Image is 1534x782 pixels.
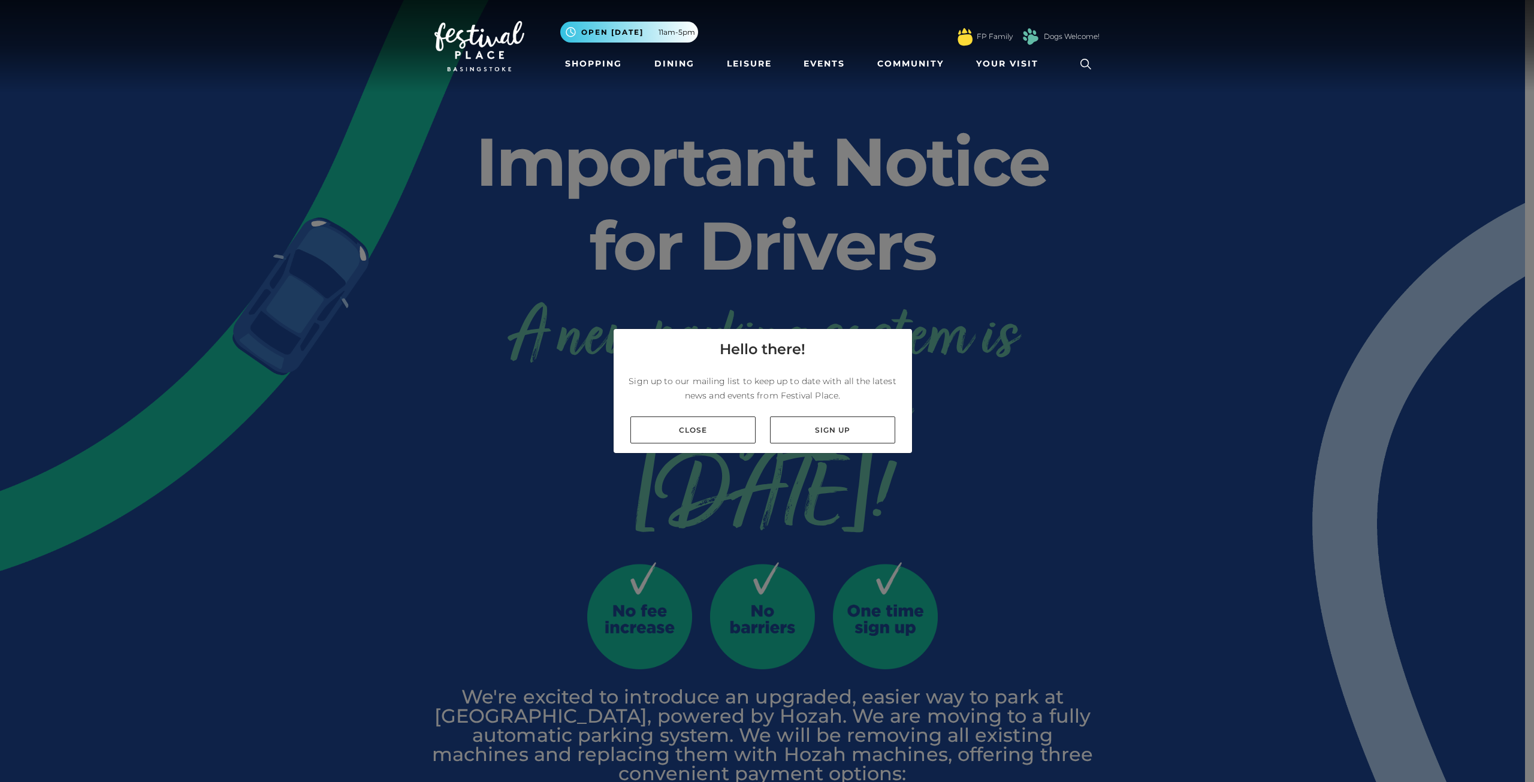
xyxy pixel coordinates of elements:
a: Dining [650,53,699,75]
img: Festival Place Logo [434,21,524,71]
h4: Hello there! [720,339,805,360]
button: Open [DATE] 11am-5pm [560,22,698,43]
a: Your Visit [971,53,1049,75]
a: FP Family [977,31,1013,42]
a: Shopping [560,53,627,75]
a: Dogs Welcome! [1044,31,1100,42]
a: Community [872,53,949,75]
a: Sign up [770,416,895,443]
span: Your Visit [976,58,1038,70]
span: 11am-5pm [659,27,695,38]
a: Leisure [722,53,777,75]
p: Sign up to our mailing list to keep up to date with all the latest news and events from Festival ... [623,374,902,403]
a: Events [799,53,850,75]
span: Open [DATE] [581,27,644,38]
a: Close [630,416,756,443]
